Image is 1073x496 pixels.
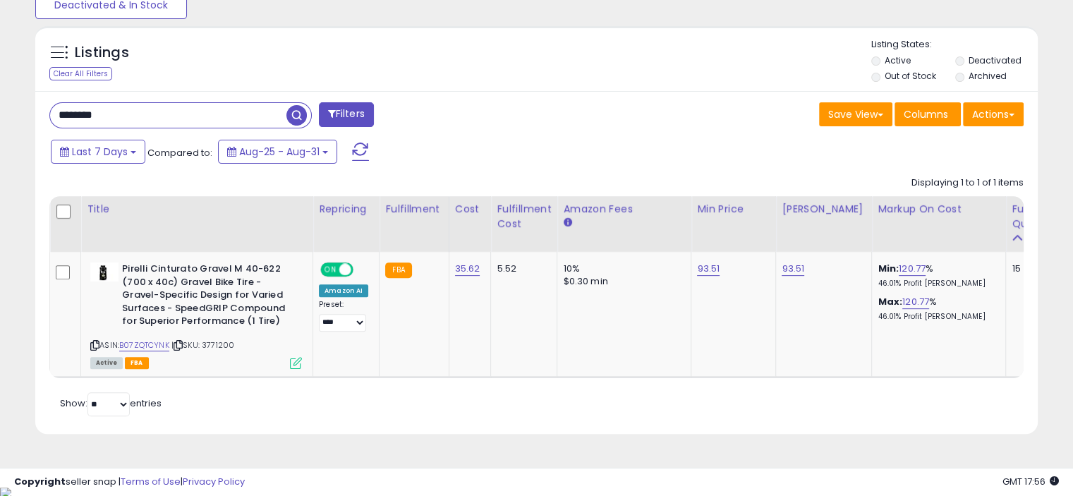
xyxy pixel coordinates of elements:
[239,145,320,159] span: Aug-25 - Aug-31
[455,262,480,276] a: 35.62
[322,264,339,276] span: ON
[90,262,302,367] div: ASIN:
[1002,475,1059,488] span: 2025-09-8 17:56 GMT
[872,196,1006,252] th: The percentage added to the cost of goods (COGS) that forms the calculator for Min & Max prices.
[75,43,129,63] h5: Listings
[14,476,245,489] div: seller snap | |
[90,262,119,282] img: 21sV2-Yd+uL._SL40_.jpg
[1012,202,1060,231] div: Fulfillable Quantity
[87,202,307,217] div: Title
[90,357,123,369] span: All listings currently available for purchase on Amazon
[968,54,1021,66] label: Deactivated
[147,146,212,159] span: Compared to:
[351,264,374,276] span: OFF
[497,262,546,275] div: 5.52
[885,70,936,82] label: Out of Stock
[563,262,680,275] div: 10%
[871,38,1038,52] p: Listing States:
[1012,262,1055,275] div: 15
[911,176,1024,190] div: Displaying 1 to 1 of 1 items
[902,295,929,309] a: 120.77
[121,475,181,488] a: Terms of Use
[782,202,866,217] div: [PERSON_NAME]
[455,202,485,217] div: Cost
[563,217,571,229] small: Amazon Fees.
[963,102,1024,126] button: Actions
[319,202,373,217] div: Repricing
[497,202,551,231] div: Fulfillment Cost
[878,279,995,289] p: 46.01% Profit [PERSON_NAME]
[878,296,995,322] div: %
[60,397,162,410] span: Show: entries
[899,262,926,276] a: 120.77
[878,295,902,308] b: Max:
[878,262,995,289] div: %
[319,284,368,297] div: Amazon AI
[878,202,1000,217] div: Markup on Cost
[782,262,804,276] a: 93.51
[385,262,411,278] small: FBA
[697,202,770,217] div: Min Price
[885,54,911,66] label: Active
[319,300,368,332] div: Preset:
[385,202,442,217] div: Fulfillment
[51,140,145,164] button: Last 7 Days
[878,312,995,322] p: 46.01% Profit [PERSON_NAME]
[904,107,948,121] span: Columns
[72,145,128,159] span: Last 7 Days
[895,102,961,126] button: Columns
[819,102,892,126] button: Save View
[218,140,337,164] button: Aug-25 - Aug-31
[878,262,899,275] b: Min:
[183,475,245,488] a: Privacy Policy
[125,357,149,369] span: FBA
[319,102,374,127] button: Filters
[49,67,112,80] div: Clear All Filters
[14,475,66,488] strong: Copyright
[563,202,685,217] div: Amazon Fees
[968,70,1006,82] label: Archived
[563,275,680,288] div: $0.30 min
[119,339,169,351] a: B07ZQTCYNK
[122,262,293,332] b: Pirelli Cinturato Gravel M 40-622 (700 x 40c) Gravel Bike Tire - Gravel-Specific Design for Varie...
[697,262,720,276] a: 93.51
[171,339,234,351] span: | SKU: 3771200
